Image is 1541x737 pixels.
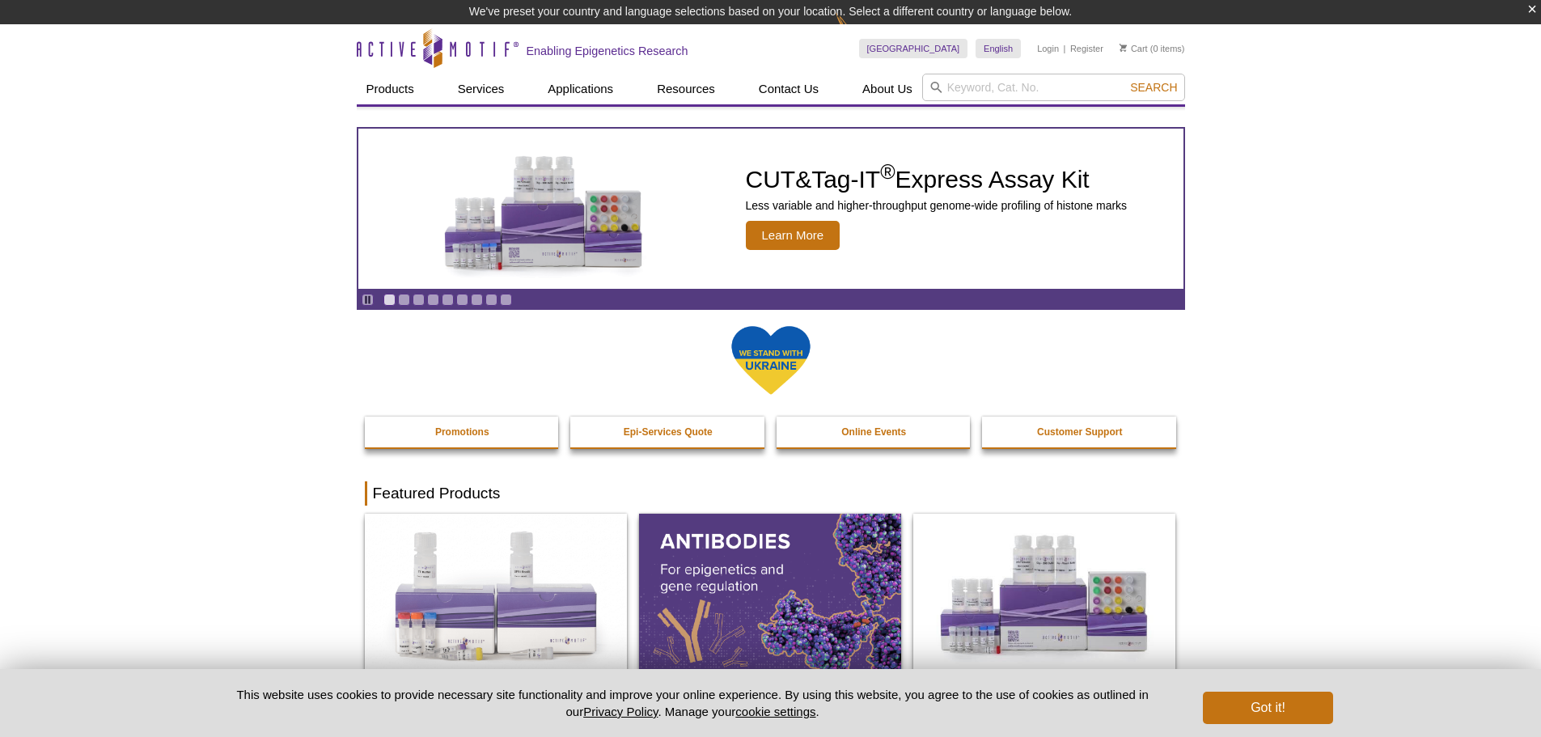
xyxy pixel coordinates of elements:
[735,705,815,718] button: cookie settings
[1120,44,1127,52] img: Your Cart
[365,481,1177,506] h2: Featured Products
[527,44,688,58] h2: Enabling Epigenetics Research
[647,74,725,104] a: Resources
[922,74,1185,101] input: Keyword, Cat. No.
[485,294,497,306] a: Go to slide 8
[639,514,901,672] img: All Antibodies
[1130,81,1177,94] span: Search
[427,294,439,306] a: Go to slide 4
[841,426,906,438] strong: Online Events
[570,417,766,447] a: Epi-Services Quote
[358,129,1183,289] a: CUT&Tag-IT Express Assay Kit CUT&Tag-IT®Express Assay Kit Less variable and higher-throughput gen...
[538,74,623,104] a: Applications
[836,12,878,50] img: Change Here
[746,198,1128,213] p: Less variable and higher-throughput genome-wide profiling of histone marks
[435,426,489,438] strong: Promotions
[209,686,1177,720] p: This website uses cookies to provide necessary site functionality and improve your online experie...
[746,221,840,250] span: Learn More
[398,294,410,306] a: Go to slide 2
[358,129,1183,289] article: CUT&Tag-IT Express Assay Kit
[1203,692,1332,724] button: Got it!
[583,705,658,718] a: Privacy Policy
[471,294,483,306] a: Go to slide 7
[442,294,454,306] a: Go to slide 5
[1120,39,1185,58] li: (0 items)
[365,417,561,447] a: Promotions
[410,120,677,298] img: CUT&Tag-IT Express Assay Kit
[624,426,713,438] strong: Epi-Services Quote
[730,324,811,396] img: We Stand With Ukraine
[362,294,374,306] a: Toggle autoplay
[976,39,1021,58] a: English
[1070,43,1103,54] a: Register
[880,160,895,183] sup: ®
[777,417,972,447] a: Online Events
[413,294,425,306] a: Go to slide 3
[859,39,968,58] a: [GEOGRAPHIC_DATA]
[1064,39,1066,58] li: |
[456,294,468,306] a: Go to slide 6
[749,74,828,104] a: Contact Us
[853,74,922,104] a: About Us
[448,74,514,104] a: Services
[383,294,396,306] a: Go to slide 1
[357,74,424,104] a: Products
[500,294,512,306] a: Go to slide 9
[1037,43,1059,54] a: Login
[746,167,1128,192] h2: CUT&Tag-IT Express Assay Kit
[913,514,1175,672] img: CUT&Tag-IT® Express Assay Kit
[1037,426,1122,438] strong: Customer Support
[1125,80,1182,95] button: Search
[1120,43,1148,54] a: Cart
[365,514,627,672] img: DNA Library Prep Kit for Illumina
[982,417,1178,447] a: Customer Support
